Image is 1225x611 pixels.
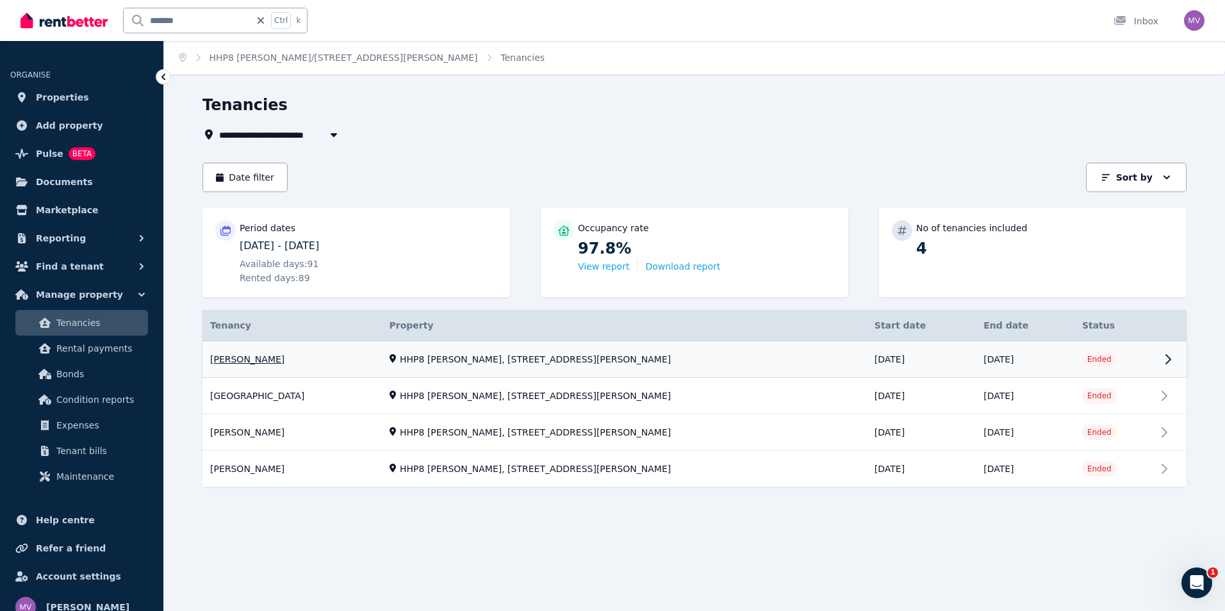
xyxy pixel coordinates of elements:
span: Available days: 91 [240,257,318,270]
button: Manage property [10,282,153,307]
button: Find a tenant [10,254,153,279]
a: Expenses [15,412,148,438]
span: Add property [36,118,103,133]
a: View details for Alexandra Castillo [202,452,1187,487]
img: RentBetter [21,11,108,30]
a: View details for Adam Lambert [202,341,1187,378]
a: Properties [10,85,153,110]
a: PulseBETA [10,141,153,167]
a: Bonds [15,361,148,387]
span: Maintenance [56,469,143,484]
button: Sort by [1086,163,1187,192]
span: k [296,15,300,26]
a: View details for Brandon Midlane [202,415,1187,451]
span: Ctrl [271,12,291,29]
span: BETA [69,147,95,160]
td: [DATE] [976,414,1074,451]
p: 4 [916,238,1174,259]
span: Account settings [36,569,121,584]
th: Status [1074,310,1156,341]
a: Condition reports [15,387,148,412]
span: Tenant bills [56,443,143,459]
td: [DATE] [976,451,1074,487]
a: Tenant bills [15,438,148,464]
button: View report [578,260,629,273]
div: Inbox [1114,15,1158,28]
span: Find a tenant [36,259,104,274]
h1: Tenancies [202,95,288,115]
a: Marketplace [10,197,153,223]
button: Reporting [10,225,153,251]
span: Properties [36,90,89,105]
span: Rental payments [56,341,143,356]
p: Period dates [240,222,295,234]
span: Marketplace [36,202,98,218]
iframe: Intercom live chat [1181,567,1212,598]
span: Expenses [56,418,143,433]
td: [DATE] [976,378,1074,414]
th: Start date [867,310,976,341]
button: Date filter [202,163,288,192]
span: Rented days: 89 [240,272,310,284]
span: Tenancies [56,315,143,330]
span: Manage property [36,287,123,302]
p: 97.8% [578,238,835,259]
a: Help centre [10,507,153,533]
span: Tenancies [500,51,545,64]
span: 1 [1208,567,1218,578]
span: Tenancy [210,319,251,332]
td: [DATE] [867,378,976,414]
p: Occupancy rate [578,222,649,234]
img: Marisa Vecchio [1184,10,1204,31]
span: ORGANISE [10,70,51,79]
th: End date [976,310,1074,341]
a: HHP8 [PERSON_NAME]/[STREET_ADDRESS][PERSON_NAME] [210,53,478,63]
span: Pulse [36,146,63,161]
span: Bonds [56,366,143,382]
a: View details for Tempany Hall [202,379,1187,414]
span: Documents [36,174,93,190]
th: Property [382,310,867,341]
a: Tenancies [15,310,148,336]
a: Add property [10,113,153,138]
a: Rental payments [15,336,148,361]
p: [DATE] - [DATE] [240,238,497,254]
td: [DATE] [867,414,976,451]
span: Reporting [36,231,86,246]
p: Sort by [1116,171,1153,184]
a: Account settings [10,564,153,589]
a: Refer a friend [10,535,153,561]
span: Help centre [36,512,95,528]
nav: Breadcrumb [164,41,560,74]
p: No of tenancies included [916,222,1027,234]
span: Refer a friend [36,541,106,556]
span: Condition reports [56,392,143,407]
button: Download report [645,260,720,273]
a: Documents [10,169,153,195]
td: [DATE] [867,451,976,487]
a: Maintenance [15,464,148,489]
